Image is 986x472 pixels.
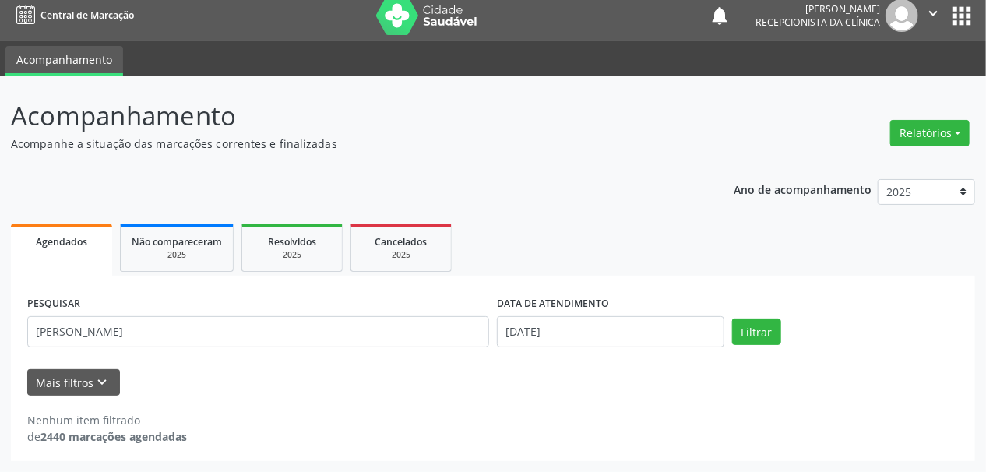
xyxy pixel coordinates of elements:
[132,249,222,261] div: 2025
[11,97,686,136] p: Acompanhamento
[94,374,111,391] i: keyboard_arrow_down
[732,319,781,345] button: Filtrar
[709,5,731,26] button: notifications
[362,249,440,261] div: 2025
[497,316,724,347] input: Selecione um intervalo
[11,2,134,28] a: Central de Marcação
[40,429,187,444] strong: 2440 marcações agendadas
[36,235,87,248] span: Agendados
[5,46,123,76] a: Acompanhamento
[132,235,222,248] span: Não compareceram
[948,2,975,30] button: apps
[27,292,80,316] label: PESQUISAR
[27,316,489,347] input: Nome, CNS
[755,16,880,29] span: Recepcionista da clínica
[253,249,331,261] div: 2025
[890,120,970,146] button: Relatórios
[40,9,134,22] span: Central de Marcação
[27,428,187,445] div: de
[11,136,686,152] p: Acompanhe a situação das marcações correntes e finalizadas
[734,179,872,199] p: Ano de acompanhamento
[924,5,942,22] i: 
[497,292,609,316] label: DATA DE ATENDIMENTO
[27,412,187,428] div: Nenhum item filtrado
[27,369,120,396] button: Mais filtroskeyboard_arrow_down
[268,235,316,248] span: Resolvidos
[755,2,880,16] div: [PERSON_NAME]
[375,235,428,248] span: Cancelados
